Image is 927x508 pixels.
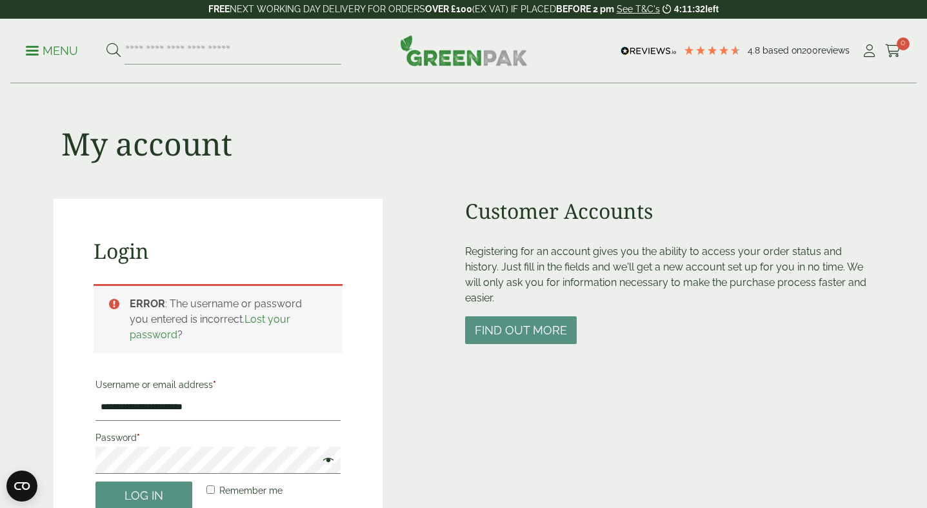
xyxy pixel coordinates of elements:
[208,4,230,14] strong: FREE
[885,45,901,57] i: Cart
[897,37,910,50] span: 0
[95,429,341,447] label: Password
[621,46,677,56] img: REVIEWS.io
[95,376,341,394] label: Username or email address
[219,485,283,496] span: Remember me
[465,244,873,306] p: Registering for an account gives you the ability to access your order status and history. Just fi...
[206,485,215,494] input: Remember me
[465,316,577,344] button: Find out more
[556,4,614,14] strong: BEFORE 2 pm
[94,239,343,263] h2: Login
[130,296,323,343] li: : The username or password you entered is incorrect. ?
[465,325,577,337] a: Find out more
[6,471,37,502] button: Open CMP widget
[61,125,232,163] h1: My account
[674,4,705,14] span: 4:11:32
[425,4,472,14] strong: OVER £100
[861,45,877,57] i: My Account
[705,4,719,14] span: left
[617,4,660,14] a: See T&C's
[818,45,850,56] span: reviews
[802,45,818,56] span: 200
[26,43,78,59] p: Menu
[400,35,528,66] img: GreenPak Supplies
[748,45,763,56] span: 4.8
[763,45,802,56] span: Based on
[130,298,165,310] strong: ERROR
[465,199,873,223] h2: Customer Accounts
[683,45,741,56] div: 4.79 Stars
[885,41,901,61] a: 0
[26,43,78,56] a: Menu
